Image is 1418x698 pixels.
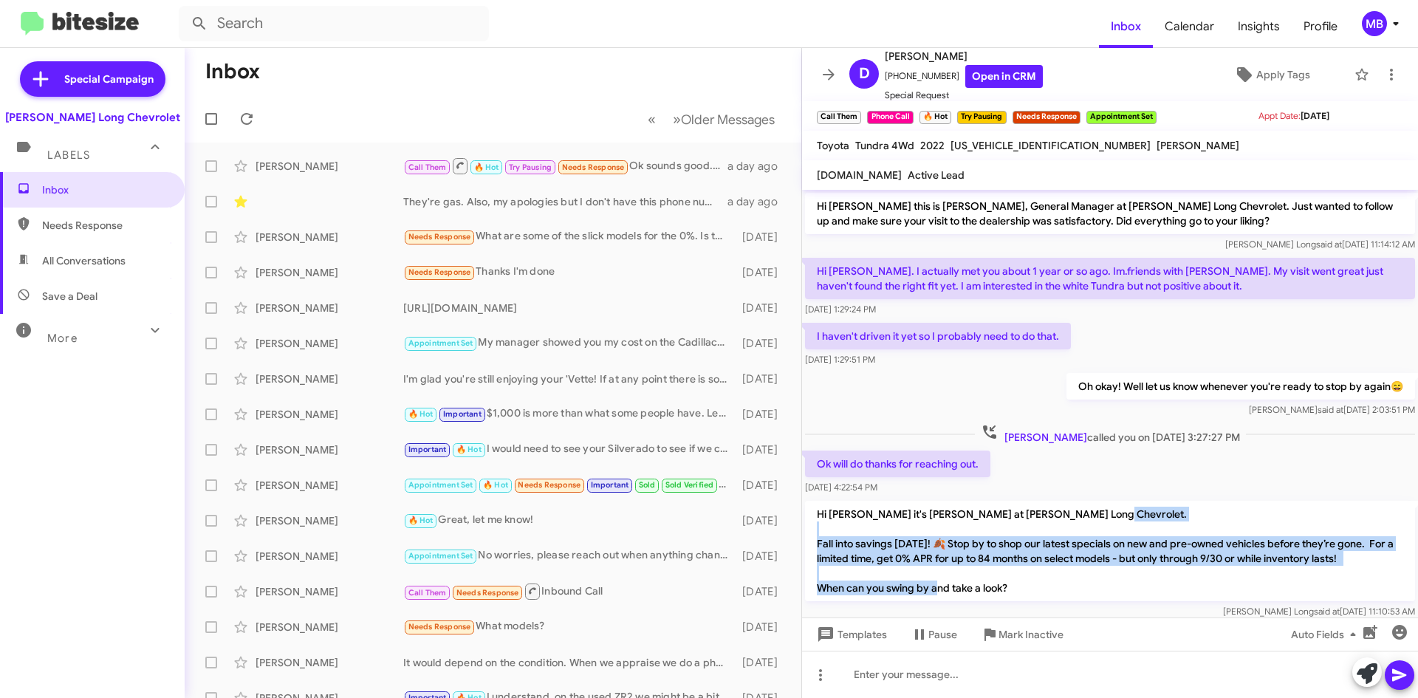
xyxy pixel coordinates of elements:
p: I haven't driven it yet so I probably need to do that. [805,323,1071,349]
span: Appointment Set [408,551,473,561]
div: Ok sounds good. Thanks [403,157,727,175]
span: Sold [639,480,656,490]
div: [DATE] [735,442,790,457]
div: [PERSON_NAME] [256,230,403,244]
p: Hi [PERSON_NAME] it's [PERSON_NAME] at [PERSON_NAME] Long Chevrolet. Fall into savings [DATE]! 🍂 ... [805,501,1415,601]
span: « [648,110,656,129]
div: [PERSON_NAME] [256,336,403,351]
span: 🔥 Hot [483,480,508,490]
div: [DATE] [735,301,790,315]
span: Tundra 4Wd [855,139,914,152]
small: Try Pausing [957,111,1006,124]
div: [DATE] [735,230,790,244]
div: [DATE] [735,620,790,634]
div: I'm glad you're still enjoying your 'Vette! If at any point there is something else I can help yo... [403,372,735,386]
span: Active Lead [908,168,965,182]
span: Try Pausing [509,162,552,172]
div: Thanks I'm done [403,264,735,281]
span: All Conversations [42,253,126,268]
span: said at [1314,606,1340,617]
span: Labels [47,148,90,162]
span: [DOMAIN_NAME] [817,168,902,182]
span: [DATE] 1:29:51 PM [805,354,875,365]
h1: Inbox [205,60,260,83]
a: Special Campaign [20,61,165,97]
div: Great, let me know! [403,512,735,529]
span: Needs Response [408,232,471,242]
span: [US_VEHICLE_IDENTIFICATION_NUMBER] [951,139,1151,152]
span: Needs Response [456,588,519,598]
p: Ok will do thanks for reaching out. [805,451,990,477]
div: [DATE] [735,549,790,564]
span: Mark Inactive [999,621,1063,648]
span: Appt Date: [1258,110,1301,121]
small: 🔥 Hot [919,111,951,124]
span: D [859,62,870,86]
small: Phone Call [867,111,913,124]
span: Sold Verified [665,480,714,490]
span: [PERSON_NAME] [1157,139,1239,152]
span: [PERSON_NAME] [DATE] 2:03:51 PM [1249,404,1415,415]
span: 🔥 Hot [408,409,434,419]
div: a day ago [727,159,790,174]
a: Inbox [1099,5,1153,48]
div: My manager showed you my cost on the Cadillac, which is $89k. If you are wanting a vehicle like t... [403,335,735,352]
div: You got it [403,476,735,493]
div: [PERSON_NAME] Long Chevrolet [5,110,180,125]
button: Mark Inactive [969,621,1075,648]
input: Search [179,6,489,41]
div: [URL][DOMAIN_NAME] [403,301,735,315]
span: Needs Response [562,162,625,172]
div: [PERSON_NAME] [256,513,403,528]
span: [DATE] [1301,110,1329,121]
span: Toyota [817,139,849,152]
span: said at [1318,404,1343,415]
div: [PERSON_NAME] [256,584,403,599]
span: Important [443,409,482,419]
span: Auto Fields [1291,621,1362,648]
div: [PERSON_NAME] [256,301,403,315]
div: [PERSON_NAME] [256,265,403,280]
p: Hi [PERSON_NAME]. I actually met you about 1 year or so ago. Im.friends with [PERSON_NAME]. My vi... [805,258,1415,299]
nav: Page navigation example [640,104,784,134]
div: [PERSON_NAME] [256,407,403,422]
div: [DATE] [735,584,790,599]
span: Needs Response [42,218,168,233]
button: MB [1349,11,1402,36]
small: Appointment Set [1086,111,1157,124]
span: Special Campaign [64,72,154,86]
button: Auto Fields [1279,621,1374,648]
span: » [673,110,681,129]
span: [PHONE_NUMBER] [885,65,1043,88]
div: They're gas. Also, my apologies but I don't have this phone number saved. Who am I speaking with? [403,194,727,209]
div: [PERSON_NAME] [256,442,403,457]
span: Appointment Set [408,338,473,348]
span: Special Request [885,88,1043,103]
p: Oh okay! Well let us know whenever you're ready to stop by again😄 [1066,373,1415,400]
span: [PERSON_NAME] Long [DATE] 11:14:12 AM [1225,239,1415,250]
div: [DATE] [735,265,790,280]
span: [PERSON_NAME] Long [DATE] 11:10:53 AM [1223,606,1415,617]
div: a day ago [727,194,790,209]
span: Needs Response [518,480,580,490]
span: Save a Deal [42,289,97,304]
span: More [47,332,78,345]
span: [DATE] 4:22:54 PM [805,482,877,493]
a: Calendar [1153,5,1226,48]
span: 2022 [920,139,945,152]
p: Hi [PERSON_NAME] this is [PERSON_NAME], General Manager at [PERSON_NAME] Long Chevrolet. Just wan... [805,193,1415,234]
div: [DATE] [735,407,790,422]
span: called you on [DATE] 3:27:27 PM [975,423,1246,445]
span: Call Them [408,162,447,172]
span: [PERSON_NAME] [1004,431,1087,444]
span: Templates [814,621,887,648]
span: said at [1316,239,1342,250]
div: [PERSON_NAME] [256,620,403,634]
a: Profile [1292,5,1349,48]
span: Apply Tags [1256,61,1310,88]
span: Important [591,480,629,490]
a: Insights [1226,5,1292,48]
